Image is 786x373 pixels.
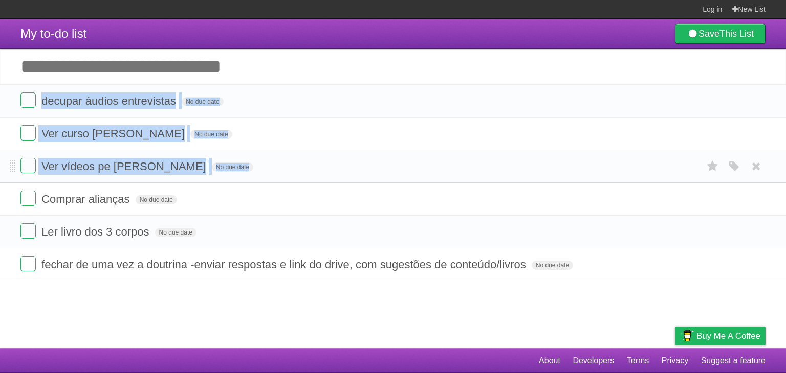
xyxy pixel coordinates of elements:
a: SaveThis List [675,24,766,44]
label: Star task [703,158,723,175]
label: Done [20,158,36,173]
a: Buy me a coffee [675,327,766,345]
a: Developers [573,351,614,370]
label: Done [20,223,36,239]
span: Ler livro dos 3 corpos [41,225,151,238]
span: Buy me a coffee [696,327,760,345]
label: Done [20,92,36,108]
label: Star task [703,125,723,142]
label: Done [20,191,36,206]
label: Star task [703,223,723,240]
span: Ver vídeos pe [PERSON_NAME] [41,160,209,173]
a: Privacy [662,351,688,370]
label: Star task [703,191,723,207]
b: This List [719,29,754,39]
span: No due date [190,130,232,139]
span: No due date [155,228,196,237]
label: Star task [703,92,723,109]
span: No due date [532,261,573,270]
span: Ver curso [PERSON_NAME] [41,127,187,140]
span: Comprar alianças [41,193,132,205]
label: Done [20,125,36,141]
img: Buy me a coffee [680,327,694,344]
a: Terms [627,351,649,370]
a: Suggest a feature [701,351,766,370]
label: Done [20,256,36,271]
span: No due date [212,162,253,172]
span: No due date [182,97,223,106]
span: fechar de uma vez a doutrina -enviar respostas e link do drive, com sugestões de conteúdo/livros [41,258,529,271]
span: My to-do list [20,27,86,40]
span: No due date [136,195,177,204]
span: decupar áudios entrevistas [41,95,179,107]
label: Star task [703,256,723,273]
a: About [539,351,560,370]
